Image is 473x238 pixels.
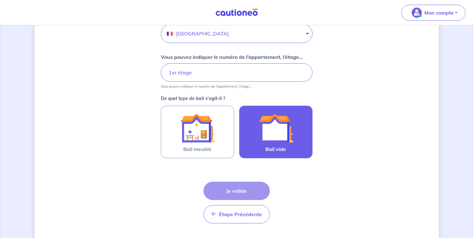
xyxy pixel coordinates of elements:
[161,96,312,101] p: De quel type de bail s’agit-il ?
[161,53,303,61] p: Vous pouvez indiquer le numéro de l’appartement, l’étage...
[424,9,454,16] p: Mon compte
[219,211,262,217] span: Étape Précédente
[161,84,251,89] p: Vous pouvez indiquer le numéro de l’appartement, l’étage...
[161,24,312,43] button: [GEOGRAPHIC_DATA]
[259,111,293,145] img: illu_empty_lease.svg
[213,9,260,16] img: Cautioneo
[203,205,270,223] button: Étape Précédente
[401,5,465,21] button: illu_account_valid_menu.svgMon compte
[412,8,422,18] img: illu_account_valid_menu.svg
[180,111,215,145] img: illu_furnished_lease.svg
[161,63,312,82] input: Appartement 2
[265,145,286,153] span: Bail vide
[183,145,211,153] span: Bail meublé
